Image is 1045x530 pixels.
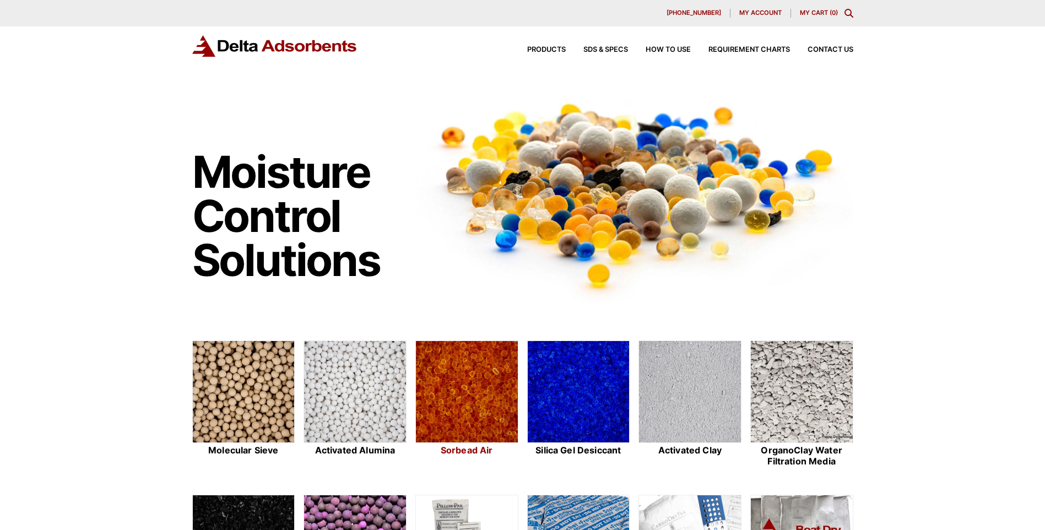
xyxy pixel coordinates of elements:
[304,445,407,456] h2: Activated Alumina
[415,445,518,456] h2: Sorbead Air
[192,340,295,468] a: Molecular Sieve
[638,445,741,456] h2: Activated Clay
[566,46,628,53] a: SDS & SPECS
[800,9,838,17] a: My Cart (0)
[808,46,853,53] span: Contact Us
[510,46,566,53] a: Products
[192,35,358,57] img: Delta Adsorbents
[844,9,853,18] div: Toggle Modal Content
[667,10,721,16] span: [PHONE_NUMBER]
[750,445,853,466] h2: OrganoClay Water Filtration Media
[638,340,741,468] a: Activated Clay
[658,9,730,18] a: [PHONE_NUMBER]
[415,340,518,468] a: Sorbead Air
[691,46,790,53] a: Requirement Charts
[527,46,566,53] span: Products
[192,445,295,456] h2: Molecular Sieve
[304,340,407,468] a: Activated Alumina
[192,150,405,282] h1: Moisture Control Solutions
[730,9,791,18] a: My account
[527,340,630,468] a: Silica Gel Desiccant
[790,46,853,53] a: Contact Us
[527,445,630,456] h2: Silica Gel Desiccant
[708,46,790,53] span: Requirement Charts
[739,10,782,16] span: My account
[628,46,691,53] a: How to Use
[832,9,836,17] span: 0
[646,46,691,53] span: How to Use
[583,46,628,53] span: SDS & SPECS
[415,83,853,305] img: Image
[750,340,853,468] a: OrganoClay Water Filtration Media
